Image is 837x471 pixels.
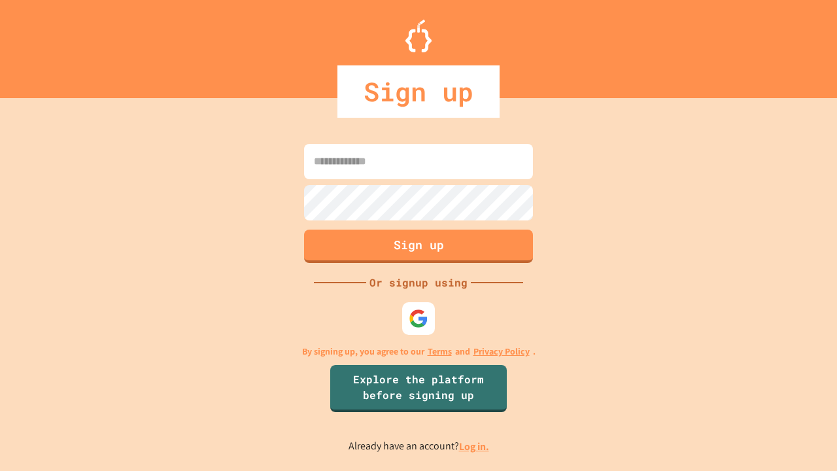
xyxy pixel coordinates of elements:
[349,438,489,455] p: Already have an account?
[304,230,533,263] button: Sign up
[428,345,452,358] a: Terms
[337,65,500,118] div: Sign up
[366,275,471,290] div: Or signup using
[405,20,432,52] img: Logo.svg
[459,440,489,453] a: Log in.
[302,345,536,358] p: By signing up, you agree to our and .
[473,345,530,358] a: Privacy Policy
[409,309,428,328] img: google-icon.svg
[330,365,507,412] a: Explore the platform before signing up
